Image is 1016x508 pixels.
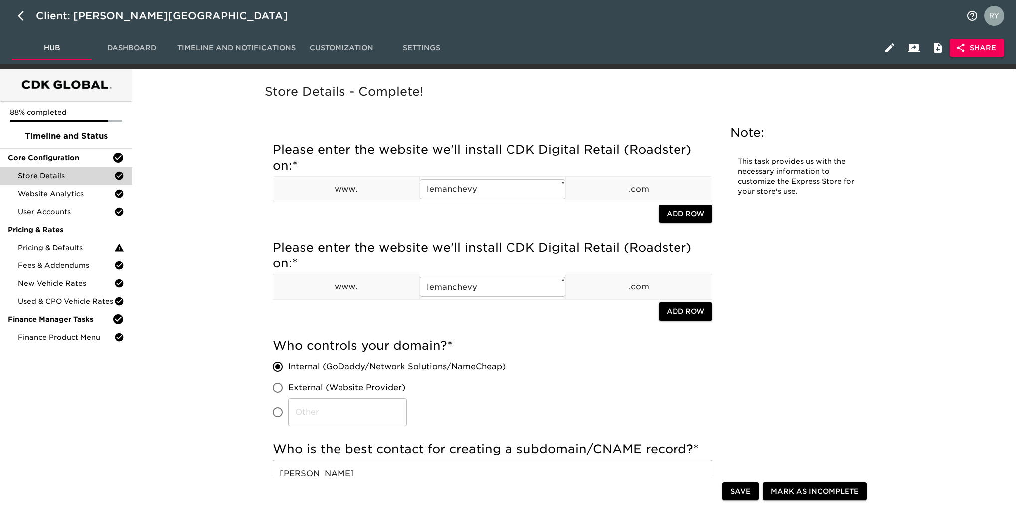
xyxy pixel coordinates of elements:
span: Pricing & Defaults [18,243,114,253]
h5: Please enter the website we'll install CDK Digital Retail (Roadster) on: [273,142,712,174]
button: Edit Hub [878,36,902,60]
span: Dashboard [98,42,166,54]
span: User Accounts [18,207,114,217]
p: www. [273,183,419,195]
img: Profile [984,6,1004,26]
span: Customization [308,42,375,54]
h5: Please enter the website we'll install CDK Digital Retail (Roadster) on: [273,240,712,271]
span: Website Analytics [18,189,114,199]
span: Internal (GoDaddy/Network Solutions/NameCheap) [288,361,506,373]
span: Used & CPO Vehicle Rates [18,296,114,306]
p: www. [273,281,419,293]
button: notifications [960,4,984,28]
span: Timeline and Notifications [177,42,296,54]
span: Add Row [667,305,704,318]
span: Mark as Incomplete [771,485,859,498]
p: .com [566,281,712,293]
span: Hub [18,42,86,54]
button: Add Row [659,205,712,223]
span: Timeline and Status [8,130,124,142]
span: Share [958,42,996,54]
span: Finance Manager Tasks [8,314,112,324]
button: Add Row [659,302,712,321]
button: Internal Notes and Comments [926,36,950,60]
span: Save [730,485,751,498]
span: Core Configuration [8,153,112,163]
button: Client View [902,36,926,60]
span: Add Row [667,208,704,220]
span: Fees & Addendums [18,260,114,270]
span: Finance Product Menu [18,332,114,342]
p: This task provides us with the necessary information to customize the Express Store for your stor... [738,157,857,197]
button: Mark as Incomplete [763,482,867,501]
p: 88% completed [10,107,122,117]
span: Settings [387,42,455,54]
h5: Who is the best contact for creating a subdomain/CNAME record? [273,441,712,457]
span: External (Website Provider) [288,382,405,394]
div: Client: [PERSON_NAME][GEOGRAPHIC_DATA] [36,8,302,24]
h5: Who controls your domain? [273,338,712,354]
button: Save [722,482,759,501]
p: .com [566,183,712,195]
h5: Note: [730,125,865,141]
span: New Vehicle Rates [18,278,114,288]
span: Store Details [18,171,114,181]
input: Other [288,398,407,426]
span: Pricing & Rates [8,225,124,235]
h5: Store Details - Complete! [265,84,879,100]
button: Share [950,39,1004,57]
